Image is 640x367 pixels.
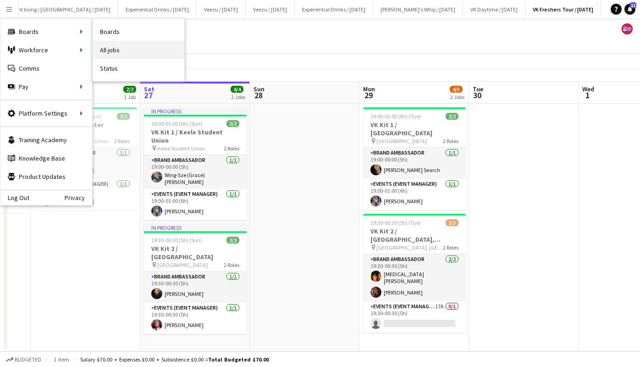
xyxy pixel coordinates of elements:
span: 1 item [50,356,72,363]
app-card-role: Brand Ambassador1/119:00-00:00 (5h)[PERSON_NAME] Search [363,148,466,179]
span: Sat [144,85,154,93]
button: Experiential Drinks / [DATE] [295,0,373,18]
app-job-card: 19:30-00:30 (5h) (Tue)2/3VK Kit 2 / [GEOGRAPHIC_DATA], [GEOGRAPHIC_DATA] [GEOGRAPHIC_DATA], [GEOG... [363,214,466,333]
app-job-card: In progress19:00-01:00 (6h) (Sun)2/2VK Kit 1 / Keele Student Union Keele Student Union2 RolesBran... [144,107,247,220]
div: Pay [0,78,92,96]
a: Knowledge Base [0,149,92,167]
span: 19:00-01:00 (6h) (Tue) [370,113,421,120]
a: All jobs [93,41,184,59]
app-card-role: Brand Ambassador2/219:30-00:30 (5h)[MEDICAL_DATA][PERSON_NAME][PERSON_NAME] [363,254,466,301]
button: Veezu / [DATE] [246,0,295,18]
span: Wed [582,85,594,93]
app-card-role: Brand Ambassador1/119:00-00:00 (5h)Wing-Sze (Grace) [PERSON_NAME] [144,155,247,189]
span: 2/2 [123,86,136,93]
button: [PERSON_NAME]'s Whip / [DATE] [373,0,463,18]
a: Boards [93,22,184,41]
app-card-role: Events (Event Manager)1/119:00-01:00 (6h)[PERSON_NAME] [363,179,466,210]
span: Tue [473,85,483,93]
span: Total Budgeted £70.00 [208,356,269,363]
button: VK Daytime / [DATE] [463,0,525,18]
span: 19:00-01:00 (6h) (Sun) [151,120,202,127]
span: 2/2 [446,113,458,120]
span: Sun [254,85,265,93]
h3: VK Kit 1 / Keele Student Union [144,128,247,145]
div: 2 Jobs [450,94,464,100]
span: 19:30-00:30 (5h) (Tue) [370,219,421,226]
div: In progress [144,107,247,115]
span: 4/4 [231,86,243,93]
span: 2 Roles [114,138,130,145]
a: Status [93,59,184,78]
div: In progress [144,224,247,231]
button: VK Freshers Tour / [DATE] [525,0,601,18]
span: 2/2 [226,237,239,244]
span: 29 [362,90,375,100]
button: Veezu / [DATE] [197,0,246,18]
div: Salary £70.00 + Expenses £0.00 + Subsistence £0.00 = [80,356,269,363]
a: Privacy [65,194,92,201]
h3: VK Kit 1 / [GEOGRAPHIC_DATA] [363,121,466,137]
a: Log Out [0,194,29,201]
span: 30 [471,90,483,100]
span: 11 [630,2,636,8]
span: 2/2 [117,113,130,120]
app-card-role: Events (Event Manager)1/119:00-01:00 (6h)[PERSON_NAME] [144,189,247,220]
button: Budgeted [5,355,43,365]
app-job-card: 19:00-01:00 (6h) (Tue)2/2VK Kit 1 / [GEOGRAPHIC_DATA] [GEOGRAPHIC_DATA]2 RolesBrand Ambassador1/1... [363,107,466,210]
span: 27 [143,90,154,100]
div: 1 Job [124,94,136,100]
span: 19:30-00:30 (5h) (Sun) [151,237,202,244]
span: 2/3 [446,219,458,226]
span: [GEOGRAPHIC_DATA], [GEOGRAPHIC_DATA] [376,244,443,251]
a: Product Updates [0,167,92,186]
a: 11 [624,4,635,15]
span: 4/5 [450,86,463,93]
span: Mon [363,85,375,93]
app-user-avatar: Gosh Promo UK [622,23,633,34]
h3: VK Kit 2 / [GEOGRAPHIC_DATA] [144,245,247,261]
app-card-role: Events (Event Manager)17A0/119:30-00:30 (5h) [363,301,466,333]
div: Platform Settings [0,104,92,122]
app-job-card: In progress19:30-00:30 (5h) (Sun)2/2VK Kit 2 / [GEOGRAPHIC_DATA] [GEOGRAPHIC_DATA]2 RolesBrand Am... [144,224,247,334]
app-card-role: Events (Event Manager)1/119:30-00:30 (5h)[PERSON_NAME] [144,303,247,334]
app-card-role: Brand Ambassador1/119:30-00:30 (5h)[PERSON_NAME] [144,272,247,303]
div: Workforce [0,41,92,59]
span: Keele Student Union [157,145,205,152]
span: Budgeted [15,356,41,363]
span: 28 [252,90,265,100]
span: 2 Roles [443,138,458,145]
span: 1 [581,90,594,100]
span: 2 Roles [224,145,239,152]
a: Comms [0,59,92,78]
span: [GEOGRAPHIC_DATA] [376,138,427,145]
span: [GEOGRAPHIC_DATA] [157,261,208,268]
div: 2 Jobs [231,94,245,100]
span: 2 Roles [443,244,458,251]
div: Boards [0,22,92,41]
span: 2 Roles [224,261,239,268]
span: 2/2 [226,120,239,127]
a: Training Academy [0,131,92,149]
h3: VK Kit 2 / [GEOGRAPHIC_DATA], [GEOGRAPHIC_DATA] [363,227,466,244]
button: Experiential Drinks / [DATE] [118,0,197,18]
